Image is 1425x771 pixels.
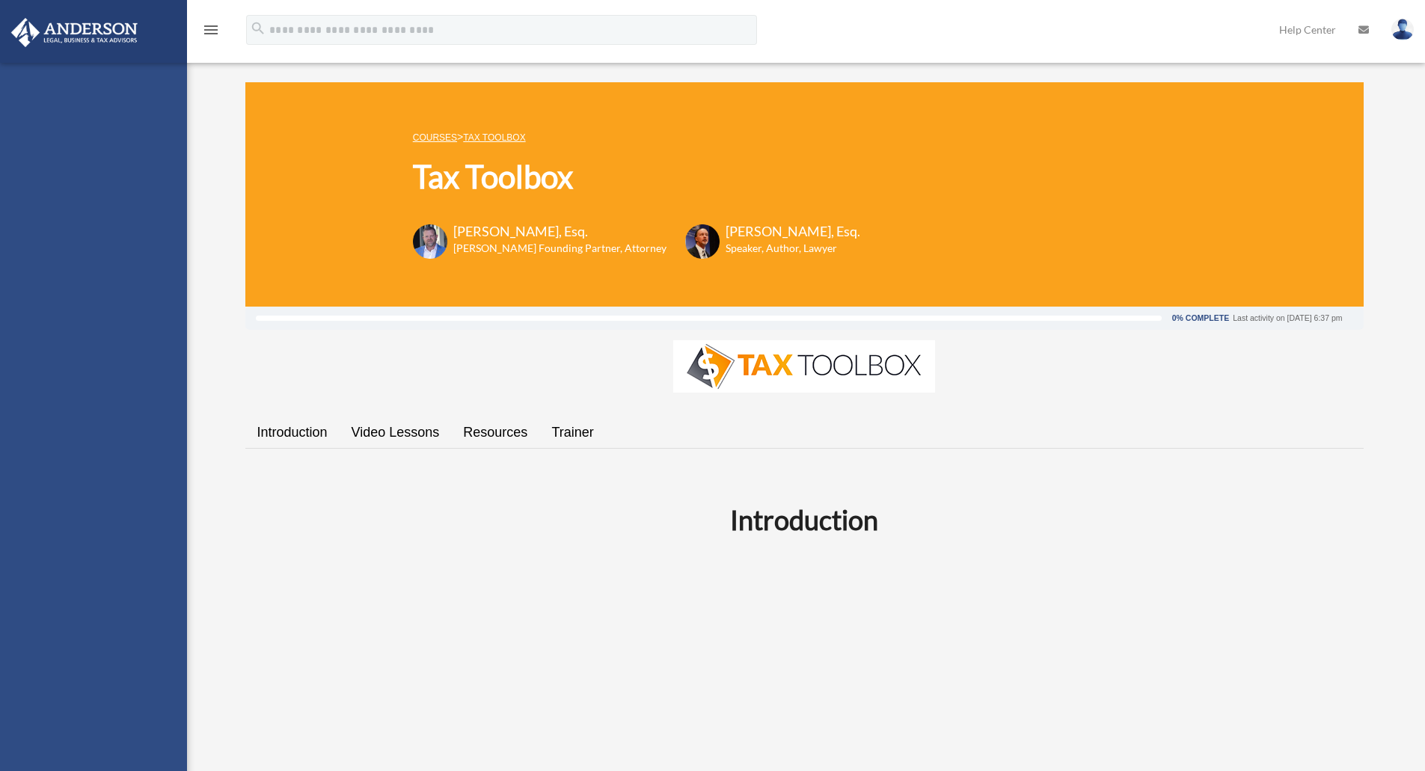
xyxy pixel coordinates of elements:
a: Resources [451,411,539,454]
a: Tax Toolbox [463,132,525,143]
h1: Tax Toolbox [413,155,860,199]
h6: [PERSON_NAME] Founding Partner, Attorney [453,241,666,256]
p: > [413,128,860,147]
h3: [PERSON_NAME], Esq. [726,222,860,241]
h3: [PERSON_NAME], Esq. [453,222,666,241]
div: Last activity on [DATE] 6:37 pm [1233,314,1342,322]
h6: Speaker, Author, Lawyer [726,241,842,256]
i: search [250,20,266,37]
a: COURSES [413,132,457,143]
a: menu [202,26,220,39]
h2: Introduction [254,501,1355,538]
img: User Pic [1391,19,1414,40]
a: Trainer [539,411,605,454]
img: Anderson Advisors Platinum Portal [7,18,142,47]
i: menu [202,21,220,39]
div: 0% Complete [1172,314,1229,322]
a: Introduction [245,411,340,454]
a: Video Lessons [340,411,452,454]
img: Toby-circle-head.png [413,224,447,259]
img: Scott-Estill-Headshot.png [685,224,720,259]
